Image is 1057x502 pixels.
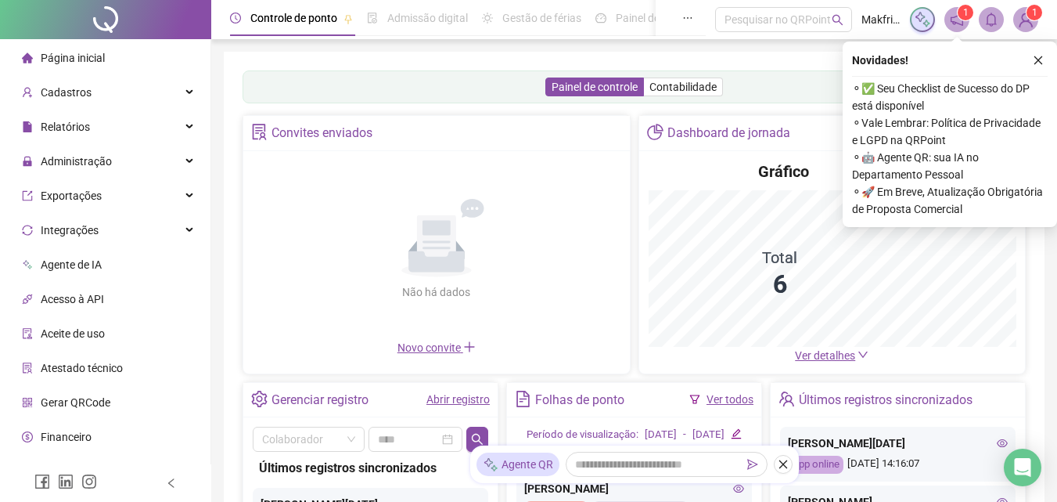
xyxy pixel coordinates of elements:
[645,427,677,443] div: [DATE]
[524,480,744,497] div: [PERSON_NAME]
[251,124,268,140] span: solution
[41,86,92,99] span: Cadastros
[832,14,843,26] span: search
[758,161,809,182] h4: Gráfico
[649,81,717,93] span: Contabilidade
[22,190,33,201] span: export
[482,13,493,23] span: sun
[476,453,559,476] div: Agente QR
[984,13,998,27] span: bell
[731,428,741,439] span: edit
[682,13,693,23] span: ellipsis
[1033,55,1044,66] span: close
[387,12,468,24] span: Admissão digital
[471,433,484,446] span: search
[22,432,33,442] span: dollar
[34,474,50,489] span: facebook
[733,483,744,494] span: eye
[343,14,353,23] span: pushpin
[22,52,33,63] span: home
[535,387,624,414] div: Folhas de ponto
[41,258,102,271] span: Agente de IA
[788,456,1008,474] div: [DATE] 14:16:07
[852,80,1048,114] span: ⚬ ✅ Seu Checklist de Sucesso do DP está disponível
[852,114,1048,149] span: ⚬ Vale Lembrar: Política de Privacidade e LGPD na QRPoint
[271,387,369,414] div: Gerenciar registro
[667,120,790,146] div: Dashboard de jornada
[861,11,901,28] span: Makfrios
[857,349,868,360] span: down
[747,459,758,470] span: send
[41,52,105,64] span: Página inicial
[799,387,973,414] div: Últimos registros sincronizados
[22,225,33,236] span: sync
[527,427,638,443] div: Período de visualização:
[616,12,677,24] span: Painel do DP
[41,431,92,443] span: Financeiro
[852,149,1048,183] span: ⚬ 🤖 Agente QR: sua IA no Departamento Pessoal
[997,438,1008,449] span: eye
[397,341,476,354] span: Novo convite
[515,391,531,407] span: file-text
[914,11,931,28] img: sparkle-icon.fc2bf0ac1784a2077858766a79e2daf3.svg
[795,349,855,362] span: Ver detalhes
[1032,7,1037,18] span: 1
[795,349,868,362] a: Ver detalhes down
[852,183,1048,218] span: ⚬ 🚀 Em Breve, Atualização Obrigatória de Proposta Comercial
[22,156,33,167] span: lock
[692,427,724,443] div: [DATE]
[166,478,177,489] span: left
[426,393,490,406] a: Abrir registro
[41,396,110,409] span: Gerar QRCode
[778,391,795,407] span: team
[271,120,372,146] div: Convites enviados
[41,224,99,237] span: Integrações
[647,124,663,140] span: pie-chart
[852,52,908,69] span: Novidades !
[788,435,1008,452] div: [PERSON_NAME][DATE]
[22,121,33,132] span: file
[41,190,102,202] span: Exportações
[950,13,964,27] span: notification
[963,7,969,18] span: 1
[230,13,241,23] span: clock-circle
[1004,449,1041,486] div: Open Intercom Messenger
[1026,5,1042,20] sup: Atualize o seu contato no menu Meus Dados
[22,87,33,98] span: user-add
[502,12,581,24] span: Gestão de férias
[22,397,33,408] span: qrcode
[41,293,104,305] span: Acesso à API
[251,391,268,407] span: setting
[22,363,33,374] span: solution
[958,5,973,20] sup: 1
[689,394,700,405] span: filter
[22,328,33,339] span: audit
[41,362,123,374] span: Atestado técnico
[463,341,476,353] span: plus
[1014,8,1037,31] img: 54212
[81,474,97,489] span: instagram
[483,457,498,473] img: sparkle-icon.fc2bf0ac1784a2077858766a79e2daf3.svg
[41,327,105,340] span: Aceite de uso
[595,13,606,23] span: dashboard
[365,284,509,301] div: Não há dados
[367,13,378,23] span: file-done
[552,81,638,93] span: Painel de controle
[22,294,33,305] span: api
[41,121,90,133] span: Relatórios
[250,12,337,24] span: Controle de ponto
[706,393,753,406] a: Ver todos
[778,459,789,470] span: close
[259,458,482,478] div: Últimos registros sincronizados
[788,456,843,474] div: App online
[41,155,112,168] span: Administração
[683,427,686,443] div: -
[58,474,74,489] span: linkedin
